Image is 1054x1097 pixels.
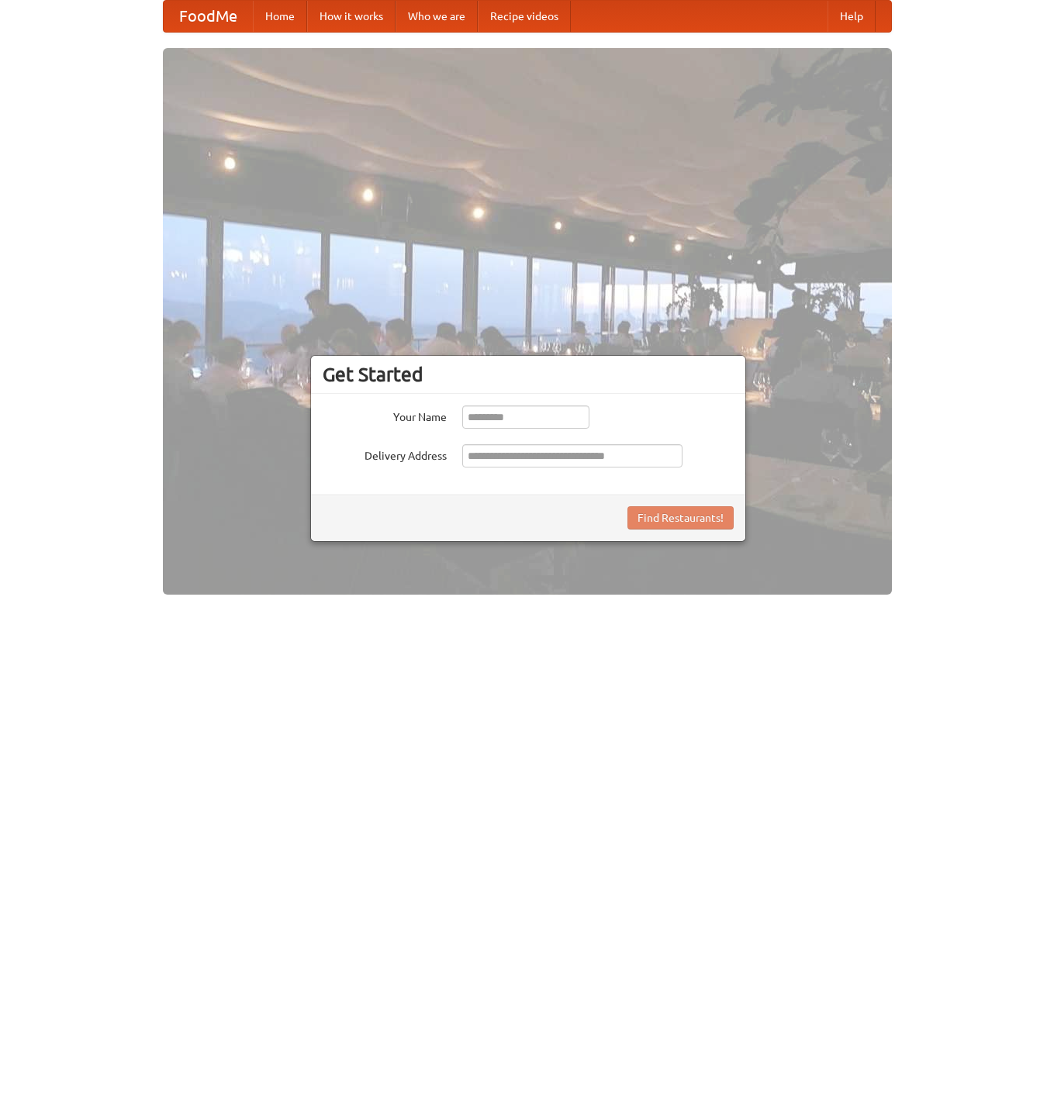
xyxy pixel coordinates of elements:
[323,363,734,386] h3: Get Started
[307,1,396,32] a: How it works
[828,1,876,32] a: Help
[164,1,253,32] a: FoodMe
[396,1,478,32] a: Who we are
[478,1,571,32] a: Recipe videos
[253,1,307,32] a: Home
[323,405,447,425] label: Your Name
[627,506,734,530] button: Find Restaurants!
[323,444,447,464] label: Delivery Address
